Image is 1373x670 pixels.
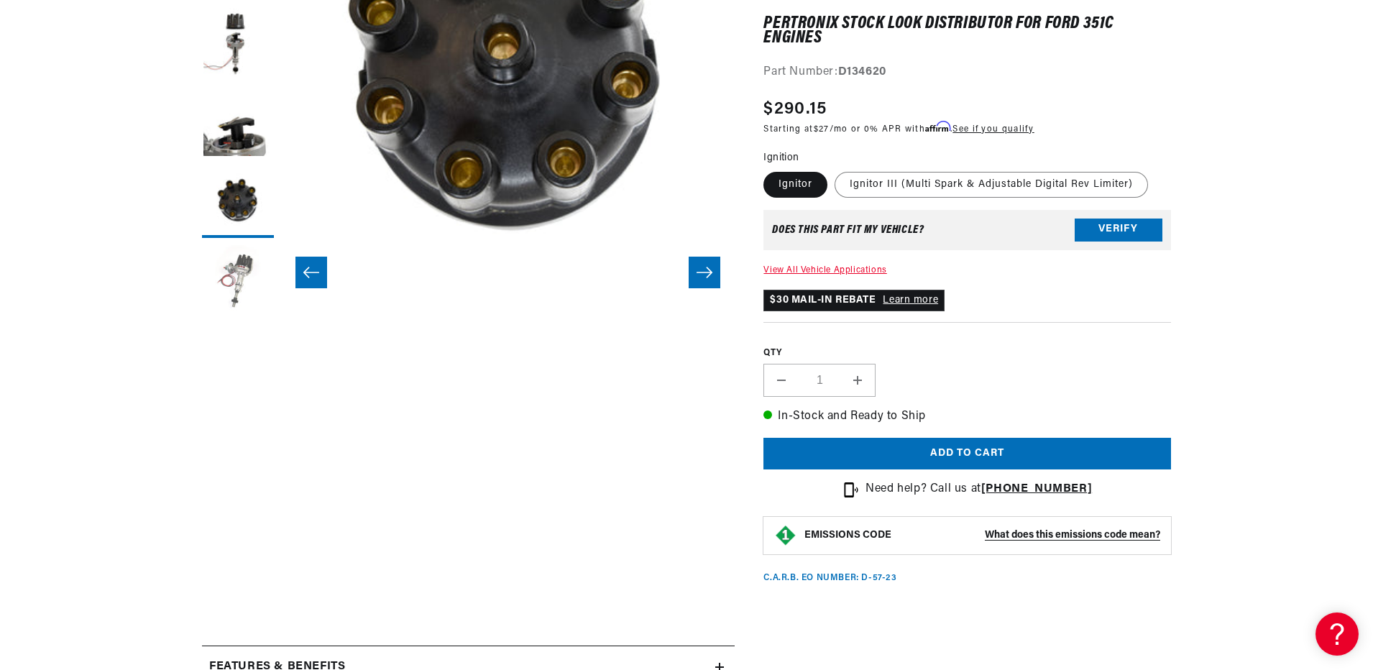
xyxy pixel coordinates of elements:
button: Add to cart [763,438,1171,470]
div: Does This part fit My vehicle? [772,224,924,236]
button: Load image 4 in gallery view [202,166,274,238]
button: Slide left [295,257,327,288]
button: Load image 2 in gallery view [202,8,274,80]
label: QTY [763,348,1171,360]
label: Ignitor [763,172,827,198]
strong: D134620 [838,67,886,78]
p: In-Stock and Ready to Ship [763,408,1171,426]
button: Verify [1075,219,1162,242]
span: $27 [814,125,830,134]
strong: What does this emissions code mean? [985,530,1160,541]
a: Learn more [883,295,938,306]
p: C.A.R.B. EO Number: D-57-23 [763,572,896,584]
a: [PHONE_NUMBER] [981,484,1092,495]
label: Ignitor III (Multi Spark & Adjustable Digital Rev Limiter) [835,172,1148,198]
h1: PerTronix Stock Look Distributor for Ford 351C Engines [763,17,1171,46]
a: See if you qualify - Learn more about Affirm Financing (opens in modal) [952,125,1034,134]
p: $30 MAIL-IN REBATE [763,290,945,312]
img: Emissions code [774,524,797,547]
div: Part Number: [763,64,1171,83]
button: Load image 3 in gallery view [202,87,274,159]
p: Need help? Call us at [865,481,1092,500]
p: Starting at /mo or 0% APR with . [763,122,1034,136]
span: $290.15 [763,96,827,122]
strong: EMISSIONS CODE [804,530,891,541]
span: Affirm [925,121,950,132]
legend: Ignition [763,150,800,165]
button: Slide right [689,257,720,288]
button: EMISSIONS CODEWhat does this emissions code mean? [804,529,1160,542]
button: Load image 5 in gallery view [202,245,274,317]
a: View All Vehicle Applications [763,266,886,275]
